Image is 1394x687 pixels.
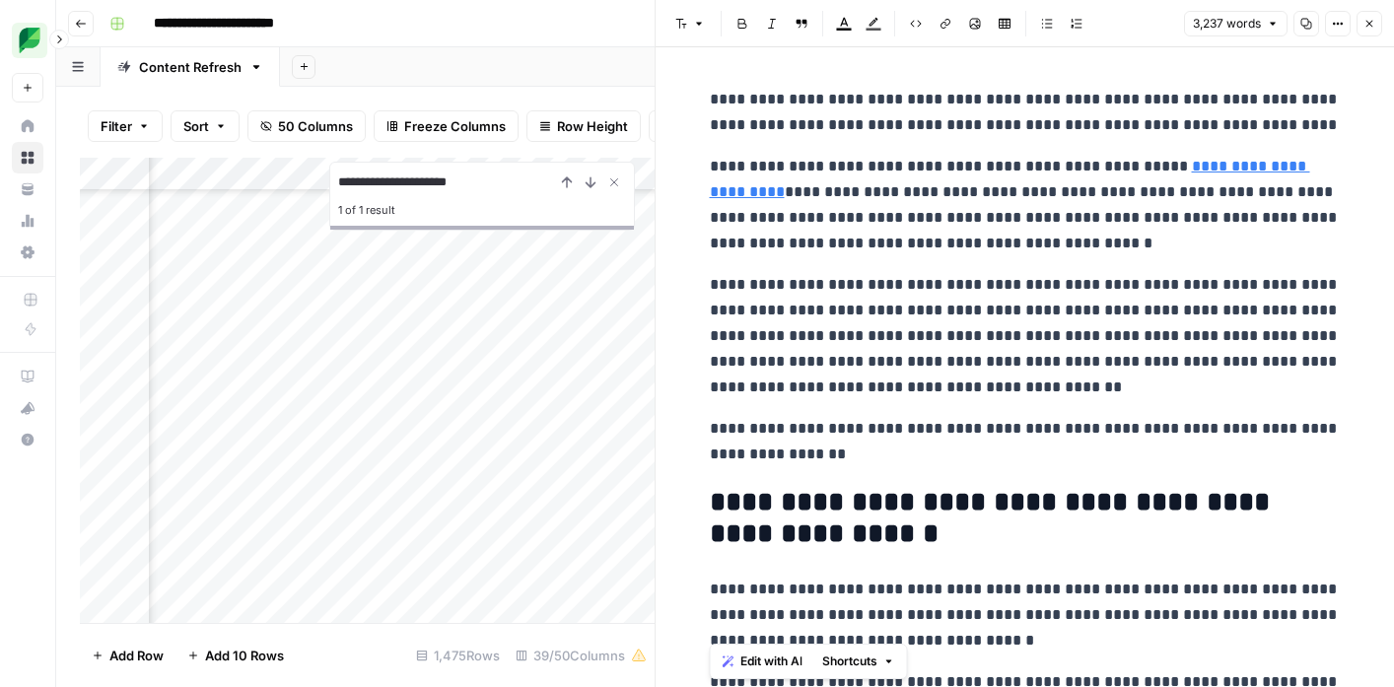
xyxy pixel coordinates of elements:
span: Filter [101,116,132,136]
a: AirOps Academy [12,361,43,392]
button: Previous Result [555,171,579,194]
button: Sort [171,110,240,142]
span: 50 Columns [278,116,353,136]
button: Close Search [602,171,626,194]
button: Shortcuts [814,649,903,674]
img: SproutSocial Logo [12,23,47,58]
button: Row Height [526,110,641,142]
a: Settings [12,237,43,268]
a: Content Refresh [101,47,280,87]
span: Add 10 Rows [205,646,284,665]
span: Sort [183,116,209,136]
button: Filter [88,110,163,142]
button: Freeze Columns [374,110,519,142]
button: Next Result [579,171,602,194]
div: What's new? [13,393,42,423]
span: Shortcuts [822,653,877,670]
button: 50 Columns [247,110,366,142]
a: Home [12,110,43,142]
div: Content Refresh [139,57,242,77]
button: 3,237 words [1184,11,1288,36]
button: Edit with AI [715,649,810,674]
a: Your Data [12,173,43,205]
a: Browse [12,142,43,173]
div: 1,475 Rows [408,640,508,671]
button: What's new? [12,392,43,424]
span: Edit with AI [740,653,802,670]
button: Add Row [80,640,175,671]
button: Workspace: SproutSocial [12,16,43,65]
button: Add 10 Rows [175,640,296,671]
a: Usage [12,205,43,237]
div: 39/50 Columns [508,640,655,671]
span: Freeze Columns [404,116,506,136]
button: Help + Support [12,424,43,455]
span: 3,237 words [1193,15,1261,33]
div: 1 of 1 result [338,198,626,222]
span: Add Row [109,646,164,665]
span: Row Height [557,116,628,136]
